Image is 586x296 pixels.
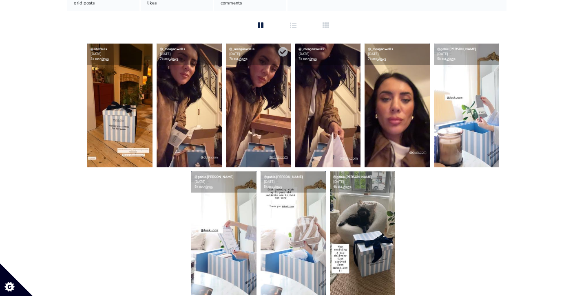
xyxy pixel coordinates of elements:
[229,47,254,51] a: @_meaganwells
[299,47,324,51] a: @_meaganwells
[437,47,476,51] a: @gabie.[PERSON_NAME]
[330,171,395,193] div: [DATE] 4k est.
[87,44,153,65] div: [DATE] 3k est.
[378,57,386,61] a: views
[333,175,372,179] a: @gabie.[PERSON_NAME]
[160,47,185,51] a: @_meaganwells
[308,57,317,61] a: views
[195,175,234,179] a: @gabie.[PERSON_NAME]
[368,47,393,51] a: @_meaganwells
[447,57,456,61] a: views
[170,57,178,61] a: views
[261,171,326,193] div: [DATE] 5k est.
[157,44,222,65] div: [DATE] 7k est.
[264,175,303,179] a: @gabie.[PERSON_NAME]
[365,44,430,65] div: [DATE] 7k est.
[434,44,499,65] div: [DATE] 5k est.
[239,57,248,61] a: views
[274,184,282,189] a: views
[226,44,291,65] div: [DATE] 7k est.
[343,184,352,189] a: views
[100,57,109,61] a: views
[191,171,257,193] div: [DATE] 5k est.
[295,44,360,65] div: [DATE] 7k est.
[204,184,213,189] a: views
[91,47,107,51] a: @libsfaulk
